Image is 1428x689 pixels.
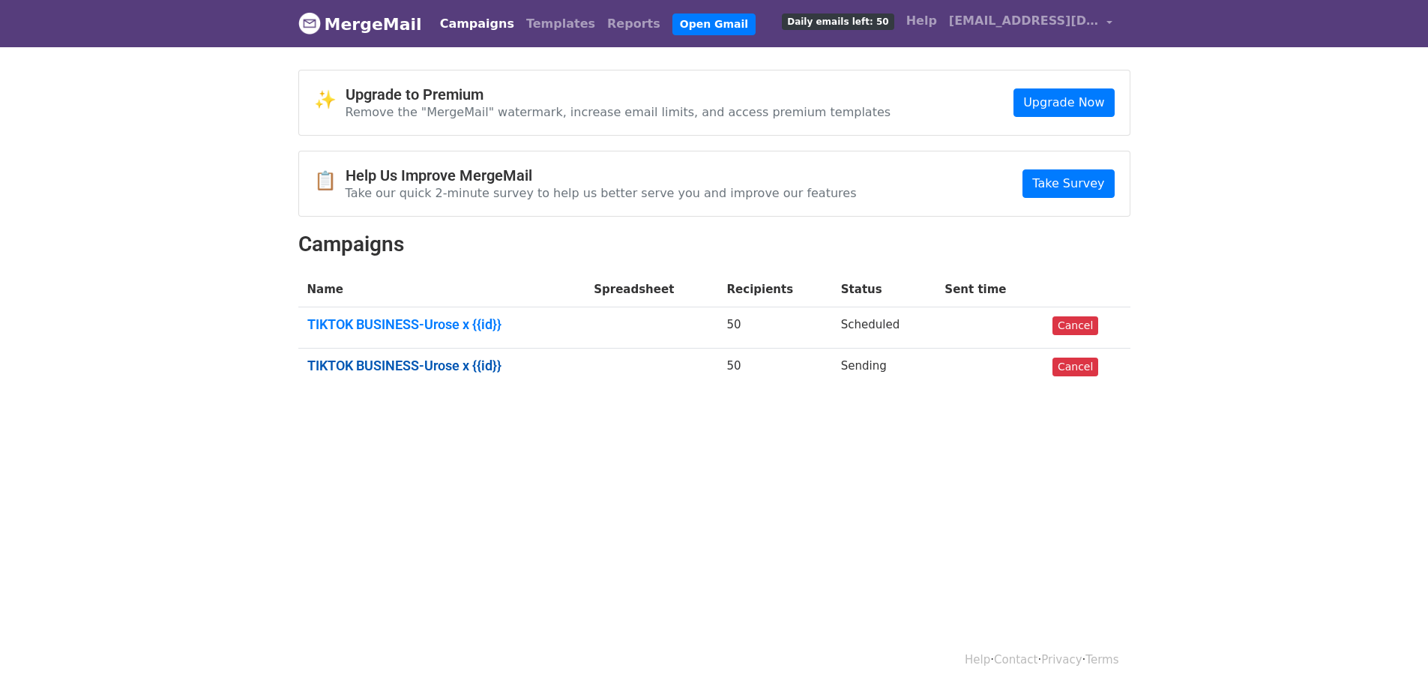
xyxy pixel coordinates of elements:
[314,89,346,111] span: ✨
[298,232,1130,257] h2: Campaigns
[900,6,943,36] a: Help
[1052,316,1098,335] a: Cancel
[718,307,832,349] td: 50
[1013,88,1114,117] a: Upgrade Now
[1052,358,1098,376] a: Cancel
[307,316,576,333] a: TIKTOK BUSINESS-Urose x {{id}}
[943,6,1118,41] a: [EMAIL_ADDRESS][DOMAIN_NAME]
[832,272,936,307] th: Status
[346,185,857,201] p: Take our quick 2-minute survey to help us better serve you and improve our features
[1085,653,1118,667] a: Terms
[307,358,576,374] a: TIKTOK BUSINESS-Urose x {{id}}
[298,8,422,40] a: MergeMail
[994,653,1037,667] a: Contact
[832,348,936,388] td: Sending
[1353,617,1428,689] div: 聊天小组件
[346,85,891,103] h4: Upgrade to Premium
[1041,653,1082,667] a: Privacy
[520,9,601,39] a: Templates
[1353,617,1428,689] iframe: Chat Widget
[346,166,857,184] h4: Help Us Improve MergeMail
[718,272,832,307] th: Recipients
[434,9,520,39] a: Campaigns
[776,6,900,36] a: Daily emails left: 50
[832,307,936,349] td: Scheduled
[585,272,717,307] th: Spreadsheet
[718,348,832,388] td: 50
[298,12,321,34] img: MergeMail logo
[782,13,894,30] span: Daily emails left: 50
[949,12,1099,30] span: [EMAIL_ADDRESS][DOMAIN_NAME]
[298,272,585,307] th: Name
[936,272,1043,307] th: Sent time
[1022,169,1114,198] a: Take Survey
[346,104,891,120] p: Remove the "MergeMail" watermark, increase email limits, and access premium templates
[672,13,756,35] a: Open Gmail
[965,653,990,667] a: Help
[314,170,346,192] span: 📋
[601,9,666,39] a: Reports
